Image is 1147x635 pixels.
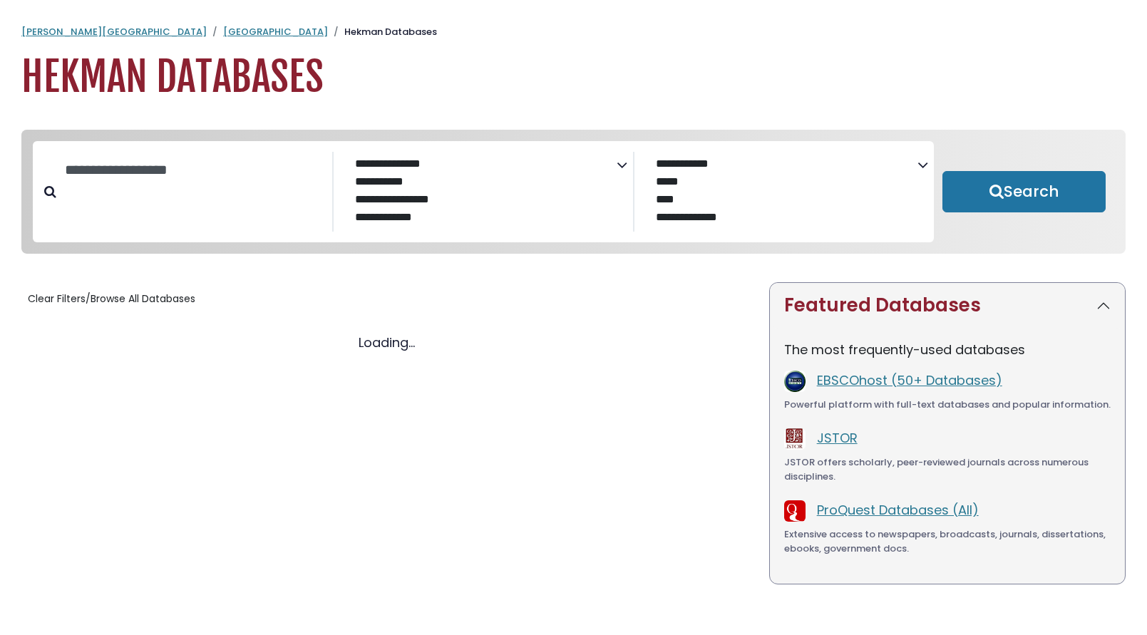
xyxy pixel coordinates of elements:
nav: Search filters [21,130,1126,254]
div: JSTOR offers scholarly, peer-reviewed journals across numerous disciplines. [784,455,1111,483]
p: The most frequently-used databases [784,340,1111,359]
button: Featured Databases [770,283,1125,328]
div: Loading... [21,333,752,352]
button: Submit for Search Results [942,171,1106,212]
nav: breadcrumb [21,25,1126,39]
input: Search database by title or keyword [56,158,332,182]
a: [PERSON_NAME][GEOGRAPHIC_DATA] [21,25,207,38]
select: Database Vendors Filter [646,154,917,232]
h1: Hekman Databases [21,53,1126,101]
a: ProQuest Databases (All) [817,501,979,519]
select: Database Subject Filter [345,154,617,232]
a: [GEOGRAPHIC_DATA] [223,25,328,38]
button: Clear Filters/Browse All Databases [21,288,202,310]
div: Powerful platform with full-text databases and popular information. [784,398,1111,412]
li: Hekman Databases [328,25,437,39]
a: JSTOR [817,429,858,447]
div: Extensive access to newspapers, broadcasts, journals, dissertations, ebooks, government docs. [784,527,1111,555]
a: EBSCOhost (50+ Databases) [817,371,1002,389]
